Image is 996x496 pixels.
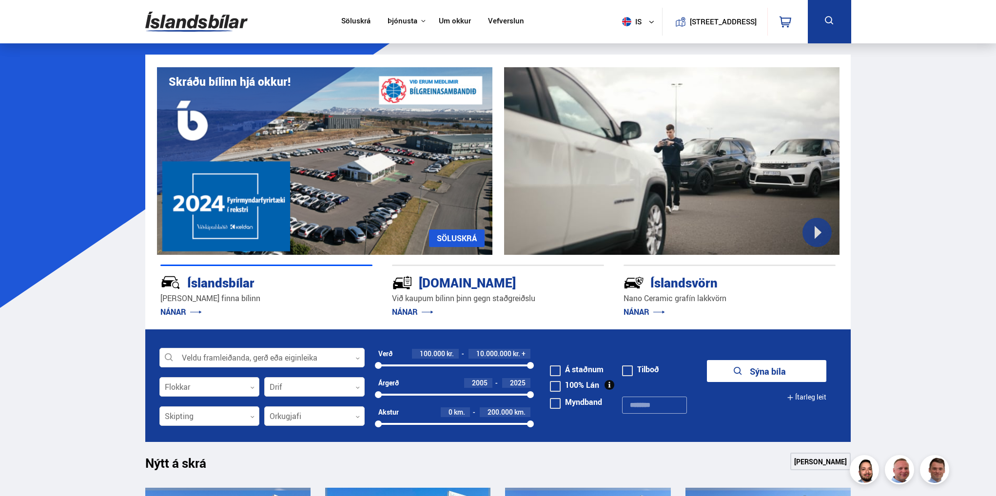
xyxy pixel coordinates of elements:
img: -Svtn6bYgwAsiwNX.svg [624,272,644,293]
a: NÁNAR [392,306,433,317]
span: 10.000.000 [476,349,511,358]
h1: Nýtt á skrá [145,456,223,476]
button: Ítarleg leit [787,386,826,408]
span: kr. [513,350,520,358]
span: km. [454,408,465,416]
span: 100.000 [420,349,445,358]
label: Á staðnum [550,365,604,373]
span: is [618,17,643,26]
span: 2025 [510,378,526,387]
img: G0Ugv5HjCgRt.svg [145,6,248,38]
a: Vefverslun [488,17,524,27]
span: 2005 [472,378,488,387]
a: [PERSON_NAME] [790,453,851,470]
span: kr. [447,350,454,358]
div: [DOMAIN_NAME] [392,273,569,290]
a: Söluskrá [341,17,371,27]
button: Sýna bíla [707,360,826,382]
a: NÁNAR [160,306,202,317]
button: [STREET_ADDRESS] [694,18,753,26]
img: FbJEzSuNWCJXmdc-.webp [921,457,951,486]
span: km. [514,408,526,416]
a: SÖLUSKRÁ [429,229,485,247]
img: svg+xml;base64,PHN2ZyB4bWxucz0iaHR0cDovL3d3dy53My5vcmcvMjAwMC9zdmciIHdpZHRoPSI1MTIiIGhlaWdodD0iNT... [622,17,631,26]
label: Myndband [550,398,602,406]
p: Við kaupum bílinn þinn gegn staðgreiðslu [392,293,604,304]
button: is [618,7,662,36]
img: eKx6w-_Home_640_.png [157,67,492,255]
a: Um okkur [439,17,471,27]
div: Íslandsbílar [160,273,338,290]
img: JRvxyua_JYH6wB4c.svg [160,272,181,293]
p: [PERSON_NAME] finna bílinn [160,293,372,304]
h1: Skráðu bílinn hjá okkur! [169,75,291,88]
div: Akstur [378,408,399,416]
img: siFngHWaQ9KaOqBr.png [886,457,916,486]
p: Nano Ceramic grafín lakkvörn [624,293,836,304]
a: NÁNAR [624,306,665,317]
span: + [522,350,526,358]
a: [STREET_ADDRESS] [667,8,762,36]
span: 0 [449,407,452,417]
img: nhp88E3Fdnt1Opn2.png [851,457,880,486]
div: Árgerð [378,379,399,387]
span: 200.000 [488,407,513,417]
div: Verð [378,350,392,358]
img: tr5P-W3DuiFaO7aO.svg [392,272,412,293]
label: Tilboð [622,365,659,373]
div: Íslandsvörn [624,273,801,290]
button: Þjónusta [388,17,417,26]
label: 100% Lán [550,381,599,389]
